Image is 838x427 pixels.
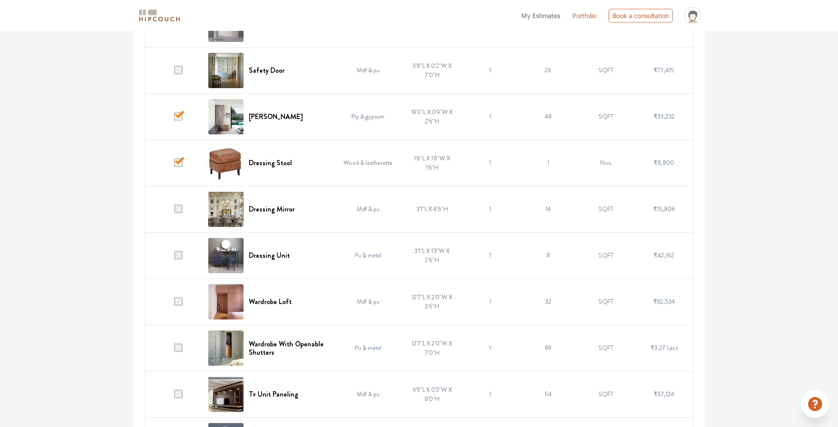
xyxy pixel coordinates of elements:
h6: Safety Door [249,66,284,74]
img: Curtain Pelmet [208,99,244,134]
td: 1 [461,325,519,371]
td: SQFT [577,186,635,232]
div: Book a consultation [609,9,673,22]
img: Dressing Unit [208,238,244,273]
span: ₹8,800 [653,158,674,167]
td: 1 [519,140,577,186]
td: 1 [461,47,519,93]
td: Mdf & pu [333,278,403,325]
span: ₹77,415 [653,66,674,74]
td: 19'0"L X 0'9"W X 2'6"H [403,93,461,140]
span: ₹92,534 [653,297,675,306]
td: Mdf & pu [333,47,403,93]
td: 89 [519,325,577,371]
td: Nos. [577,140,635,186]
td: SQFT [577,371,635,417]
h6: Tv Unit Paneling [249,390,298,398]
td: 12'7"L X 2'0"W X 2'6"H [403,278,461,325]
td: 48 [519,93,577,140]
img: logo-horizontal.svg [137,8,181,23]
h6: Wardrobe Loft [249,297,292,306]
td: SQFT [577,93,635,140]
td: 1'6"L X 1'6"W X 1'6"H [403,140,461,186]
td: 6'9"L X 0'3"W X 8'0"H [403,371,461,417]
td: 3'1"L X 1'3"W X 2'6"H [403,232,461,278]
span: ₹67,124 [653,390,674,398]
td: SQFT [577,325,635,371]
td: 54 [519,371,577,417]
td: SQFT [577,278,635,325]
span: ₹33,232 [653,112,675,121]
td: 1 [461,371,519,417]
span: ₹3.27 [650,343,665,352]
td: 14 [519,186,577,232]
span: ₹42,162 [653,251,674,260]
img: Dressing Stool [208,145,244,181]
td: SQFT [577,47,635,93]
img: Safety Door [208,53,244,88]
td: Pu & metal [333,232,403,278]
td: Mdf & pu [333,371,403,417]
td: 1 [461,186,519,232]
td: 8 [519,232,577,278]
td: SQFT [577,232,635,278]
td: 1 [461,232,519,278]
img: Dressing Mirror [208,192,244,227]
td: 3'1"L X 4'6"H [403,186,461,232]
td: Mdf & pu [333,186,403,232]
h6: [PERSON_NAME] [249,112,303,121]
td: 32 [519,278,577,325]
h6: Dressing Stool [249,159,292,167]
span: ₹15,806 [653,204,675,213]
h6: Wardrobe With Openable Shutters [249,340,328,356]
td: 26 [519,47,577,93]
a: Portfolio [572,11,596,20]
td: 3'8"L X 0'2"W X 7'0"H [403,47,461,93]
td: 12'7"L X 2'0"W X 7'0"H [403,325,461,371]
td: 1 [461,93,519,140]
td: 1 [461,278,519,325]
img: Wardrobe Loft [208,284,244,319]
span: My Estimates [521,12,560,19]
img: Wardrobe With Openable Shutters [208,330,244,366]
span: Lacs [667,343,678,352]
td: Pu & metal [333,325,403,371]
td: 1 [461,140,519,186]
img: Tv Unit Paneling [208,377,244,412]
h6: Dressing Mirror [249,205,295,213]
td: Wood & leatherette [333,140,403,186]
td: Ply & gypsum [333,93,403,140]
h6: Dressing Unit [249,251,290,260]
span: logo-horizontal.svg [137,6,181,26]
